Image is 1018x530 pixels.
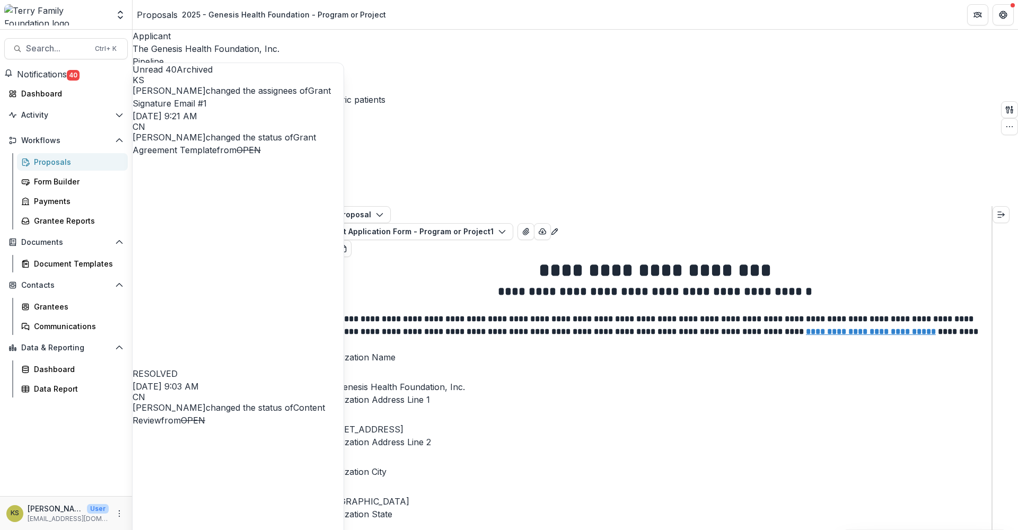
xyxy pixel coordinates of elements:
a: Document Templates [17,255,128,272]
p: [GEOGRAPHIC_DATA] [318,495,991,508]
button: Expand right [993,206,1010,223]
button: Unread [133,63,177,76]
div: Communications [34,321,119,332]
div: Carol Nieves [133,393,344,401]
p: Organization Address Line 1 [318,393,991,406]
a: Form Builder [17,173,128,190]
span: [PERSON_NAME] [133,85,206,96]
div: Kathleen Shaw [11,510,19,517]
div: Ctrl + K [93,43,119,55]
span: 40 [67,70,80,81]
a: Data Report [17,380,128,397]
span: 40 [165,64,177,75]
button: Proposal [318,206,391,223]
span: Data & Reporting [21,343,111,352]
p: Organization City [318,465,991,478]
p: [DATE] 9:03 AM [133,380,344,393]
p: User [87,504,109,514]
div: Kathleen Shaw [133,76,344,84]
div: Data Report [34,383,119,394]
a: Grantee Reports [17,212,128,229]
a: The Genesis Health Foundation, Inc. [133,43,279,54]
button: Open Documents [4,234,128,251]
span: [PERSON_NAME] [133,402,206,413]
p: Applicant [133,30,385,42]
img: Terry Family Foundation logo [4,4,109,25]
button: More [113,507,126,520]
nav: breadcrumb [137,7,390,22]
p: changed the assignees of [133,84,344,110]
button: Open entity switcher [113,4,128,25]
span: RESOLVED [133,368,178,379]
s: OPEN [181,415,205,426]
a: Dashboard [4,85,128,102]
button: View Attached Files [517,223,534,240]
button: Open Activity [4,107,128,123]
p: Organization State [318,508,991,520]
button: Open Data & Reporting [4,339,128,356]
a: Dashboard [17,360,128,378]
button: Grant Application Form - Program or Project1 [318,223,513,240]
div: Carol Nieves [133,122,344,131]
a: Proposals [17,153,128,171]
div: Grantee Reports [34,215,119,226]
p: The Genesis Health Foundation, Inc. [318,381,991,393]
a: Proposals [137,8,178,21]
button: Archived [177,63,213,76]
p: Organization Address Line 2 [318,436,991,448]
span: Documents [21,238,111,247]
span: Activity [21,111,111,120]
div: Document Templates [34,258,119,269]
button: Search... [4,38,128,59]
p: Organization Name [318,351,991,364]
button: Partners [967,4,988,25]
button: Get Help [993,4,1014,25]
span: [PERSON_NAME] [133,132,206,143]
span: Contacts [21,281,111,290]
span: Notifications [17,69,67,79]
span: Search... [26,43,89,54]
div: Payments [34,196,119,207]
p: [PERSON_NAME] [28,503,83,514]
div: Proposals [34,156,119,167]
button: Open Contacts [4,277,128,294]
p: [DATE] 9:21 AM [133,110,344,122]
a: Grantees [17,298,128,315]
p: Pipeline [133,55,385,68]
button: Notifications40 [4,68,80,81]
div: 2025 - Genesis Health Foundation - Program or Project [182,9,386,20]
button: Edit as form [550,224,559,237]
a: Communications [17,317,128,335]
div: Grantees [34,301,119,312]
p: changed the status of from [133,131,344,380]
span: Workflows [21,136,111,145]
p: [EMAIL_ADDRESS][DOMAIN_NAME] [28,514,109,524]
button: Open Workflows [4,132,128,149]
div: Dashboard [21,88,119,99]
div: Form Builder [34,176,119,187]
div: Dashboard [34,364,119,375]
p: [STREET_ADDRESS] [318,423,991,436]
s: OPEN [236,145,261,155]
a: Payments [17,192,128,210]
